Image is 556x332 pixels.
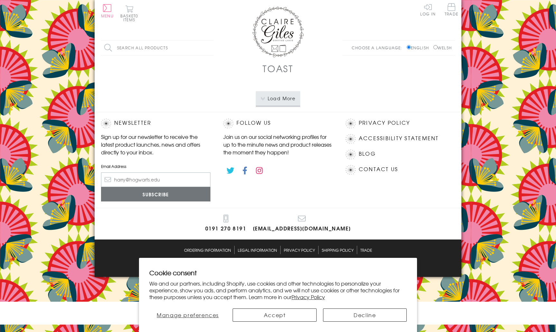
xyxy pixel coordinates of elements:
a: Contact Us [359,165,398,174]
input: Search all products [101,41,214,55]
a: Legal Information [238,246,277,254]
input: Search [207,41,214,55]
p: Choose a language: [352,45,405,51]
button: Menu [101,4,114,18]
a: Trade [445,3,458,17]
h2: Follow Us [223,119,333,128]
a: Log In [420,3,436,16]
input: Welsh [433,45,438,49]
label: Email Address [101,163,210,169]
label: English [407,45,432,51]
a: 0191 270 8191 [205,215,246,233]
a: Ordering Information [184,246,231,254]
img: Claire Giles Greetings Cards [252,6,304,57]
a: Blog [359,150,376,158]
span: 0 items [123,13,138,23]
span: Manage preferences [157,311,219,319]
button: Accept [233,308,316,322]
a: [EMAIL_ADDRESS][DOMAIN_NAME] [253,215,351,233]
a: Accessibility Statement [359,134,439,143]
button: Decline [323,308,407,322]
span: Menu [101,13,114,19]
a: Shipping Policy [322,246,354,254]
button: Basket0 items [120,5,138,22]
button: Load More [256,91,301,105]
a: Trade [360,246,372,254]
input: English [407,45,411,49]
h2: Newsletter [101,119,210,128]
a: Privacy Policy [284,246,315,254]
button: Manage preferences [149,308,226,322]
input: Subscribe [101,187,210,201]
h1: Toast [263,62,293,75]
a: Privacy Policy [292,293,325,301]
p: © 2025 . [101,260,455,266]
p: We and our partners, including Shopify, use cookies and other technologies to personalize your ex... [149,280,407,300]
a: Privacy Policy [359,119,410,127]
p: Join us on our social networking profiles for up to the minute news and product releases the mome... [223,133,333,156]
h2: Cookie consent [149,268,407,277]
p: Sign up for our newsletter to receive the latest product launches, news and offers directly to yo... [101,133,210,156]
input: harry@hogwarts.edu [101,172,210,187]
label: Welsh [433,45,452,51]
span: Trade [445,3,458,16]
